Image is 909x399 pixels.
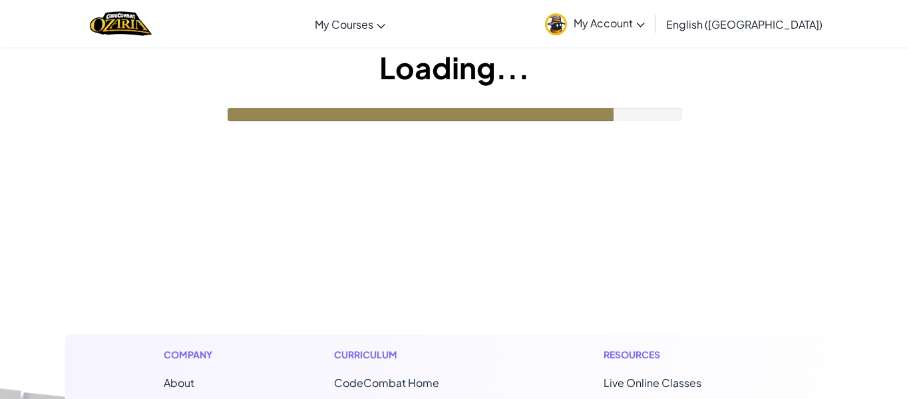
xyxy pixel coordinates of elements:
[666,17,822,31] span: English ([GEOGRAPHIC_DATA])
[574,16,645,30] span: My Account
[538,3,651,45] a: My Account
[334,376,439,390] span: CodeCombat Home
[604,348,745,362] h1: Resources
[315,17,373,31] span: My Courses
[308,6,392,42] a: My Courses
[90,10,152,37] a: Ozaria by CodeCombat logo
[164,376,194,390] a: About
[545,13,567,35] img: avatar
[604,376,701,390] a: Live Online Classes
[164,348,226,362] h1: Company
[90,10,152,37] img: Home
[334,348,495,362] h1: Curriculum
[659,6,829,42] a: English ([GEOGRAPHIC_DATA])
